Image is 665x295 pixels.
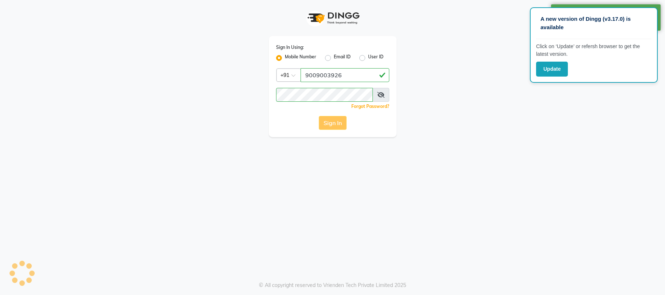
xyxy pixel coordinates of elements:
p: A new version of Dingg (v3.17.0) is available [540,15,647,31]
a: Forgot Password? [351,104,389,109]
label: User ID [368,54,383,62]
button: Update [536,62,568,77]
img: logo1.svg [303,7,362,29]
input: Username [276,88,373,102]
label: Email ID [334,54,351,62]
input: Username [301,68,389,82]
label: Sign In Using: [276,44,304,51]
p: Click on ‘Update’ or refersh browser to get the latest version. [536,43,651,58]
label: Mobile Number [285,54,316,62]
